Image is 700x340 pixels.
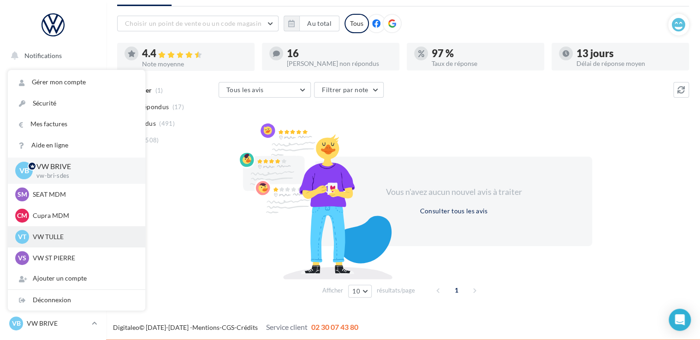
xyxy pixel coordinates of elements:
[266,322,308,331] span: Service client
[6,184,101,204] a: Médiathèque
[27,319,88,328] p: VW BRIVE
[6,116,101,135] a: Visibilité en ligne
[287,60,392,67] div: [PERSON_NAME] non répondus
[24,52,62,59] span: Notifications
[576,48,682,59] div: 13 jours
[348,285,372,298] button: 10
[113,323,139,331] a: Digitaleo
[449,283,464,298] span: 1
[36,172,131,180] p: vw-bri-sdes
[8,93,145,114] a: Sécurité
[226,86,264,94] span: Tous les avis
[33,232,134,241] p: VW TULLE
[113,323,358,331] span: © [DATE]-[DATE] - - -
[6,46,97,65] button: Notifications
[222,323,234,331] a: CGS
[237,323,258,331] a: Crédits
[669,309,691,331] div: Open Intercom Messenger
[6,69,101,88] a: Opérations
[125,19,261,27] span: Choisir un point de vente ou un code magasin
[8,290,145,311] div: Déconnexion
[416,205,491,217] button: Consulter tous les avis
[432,48,537,59] div: 97 %
[7,315,99,332] a: VB VW BRIVE
[12,319,21,328] span: VB
[6,92,101,111] a: Boîte de réception
[219,82,311,98] button: Tous les avis
[322,286,343,295] span: Afficher
[284,16,339,31] button: Au total
[18,232,26,241] span: VT
[287,48,392,59] div: 16
[311,322,358,331] span: 02 30 07 43 80
[6,139,101,158] a: Campagnes
[352,287,360,295] span: 10
[18,253,26,263] span: VS
[33,190,134,199] p: SEAT MDM
[159,120,175,127] span: (491)
[8,72,145,93] a: Gérer mon compte
[33,211,134,220] p: Cupra MDM
[172,103,184,111] span: (17)
[8,135,145,156] a: Aide en ligne
[8,114,145,135] a: Mes factures
[142,61,247,67] div: Note moyenne
[344,14,369,33] div: Tous
[36,161,131,172] p: VW BRIVE
[143,136,159,144] span: (508)
[576,60,682,67] div: Délai de réponse moyen
[18,190,27,199] span: SM
[142,48,247,59] div: 4.4
[6,207,101,227] a: Calendrier
[6,161,101,181] a: Contacts
[8,268,145,289] div: Ajouter un compte
[432,60,537,67] div: Taux de réponse
[33,253,134,263] p: VW ST PIERRE
[192,323,219,331] a: Mentions
[17,211,27,220] span: CM
[6,230,101,257] a: ASSETS PERSONNALISABLES
[19,165,29,176] span: VB
[117,16,279,31] button: Choisir un point de vente ou un code magasin
[377,286,415,295] span: résultats/page
[126,102,169,111] span: Non répondus
[374,186,533,198] div: Vous n'avez aucun nouvel avis à traiter
[314,82,384,98] button: Filtrer par note
[299,16,339,31] button: Au total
